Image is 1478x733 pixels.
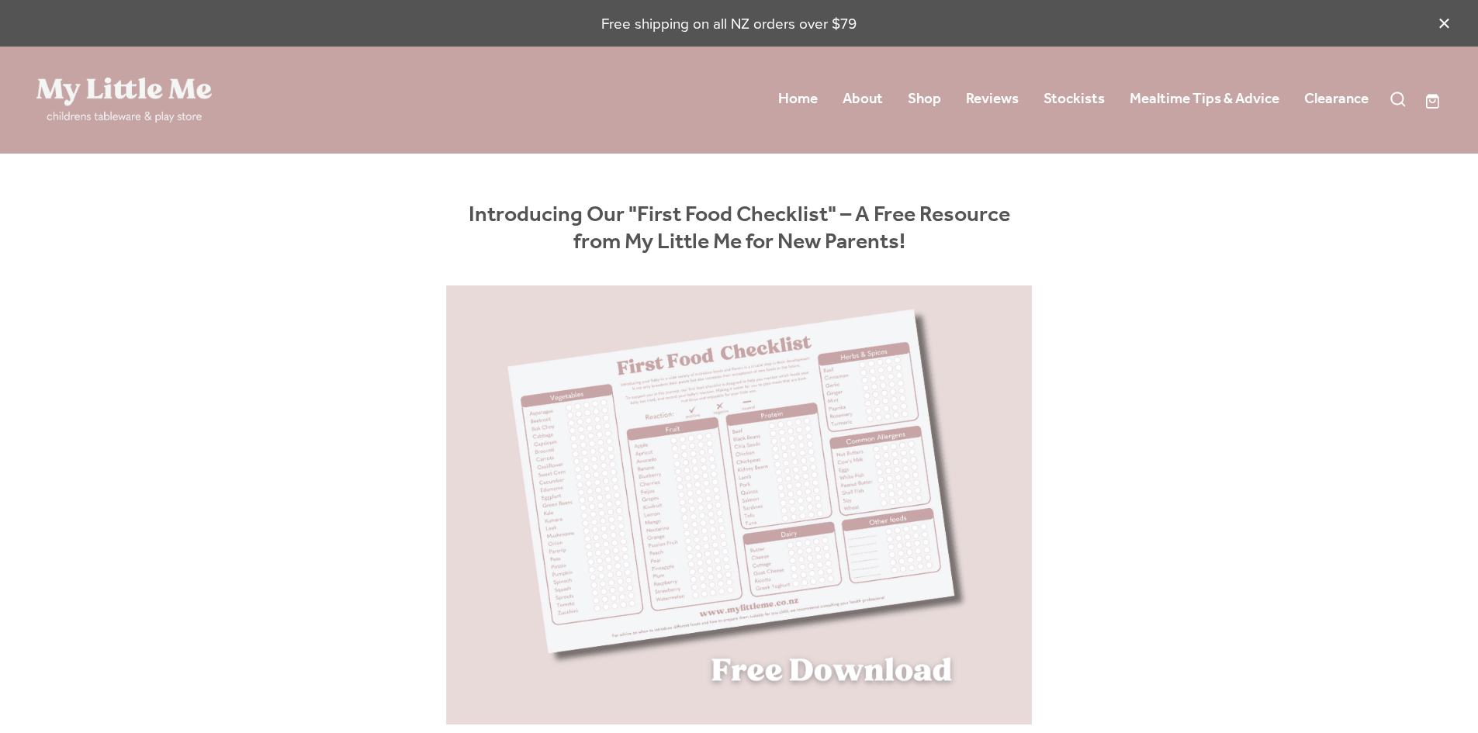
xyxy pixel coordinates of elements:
a: Stockists [1044,85,1105,113]
a: Shop [908,85,941,113]
a: About [843,85,883,113]
h3: Introducing Our "First Food Checklist" – A Free Resource from My Little Me for New Parents! [446,202,1033,255]
p: Free shipping on all NZ orders over $79 [36,13,1422,34]
a: Home [778,85,818,113]
a: Clearance [1304,85,1369,113]
a: My Little Me Ltd homepage [36,78,317,123]
a: Mealtime Tips & Advice [1130,85,1279,113]
a: Reviews [966,85,1019,113]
